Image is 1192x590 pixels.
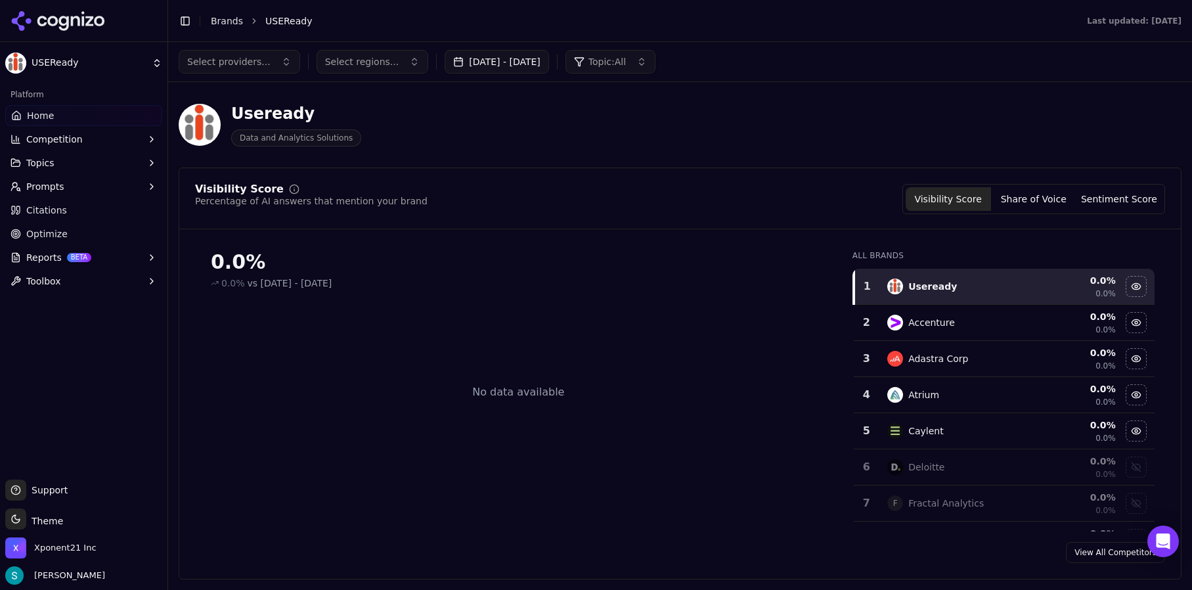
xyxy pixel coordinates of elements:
[908,424,944,438] div: Caylent
[859,387,875,403] div: 4
[34,542,97,554] span: Xponent21 Inc
[1095,361,1116,371] span: 0.0%
[1038,419,1115,432] div: 0.0 %
[26,484,68,497] span: Support
[1126,348,1147,369] button: Hide adastra corp data
[195,184,284,194] div: Visibility Score
[991,187,1076,211] button: Share of Voice
[29,570,105,581] span: [PERSON_NAME]
[887,351,903,367] img: adastra corp
[908,388,939,401] div: Atrium
[887,387,903,403] img: atrium
[265,14,312,28] span: USEReady
[854,413,1155,449] tr: 5caylentCaylent0.0%0.0%Hide caylent data
[1087,16,1181,26] div: Last updated: [DATE]
[5,566,105,585] button: Open user button
[5,129,162,150] button: Competition
[5,223,162,244] a: Optimize
[248,277,332,290] span: vs [DATE] - [DATE]
[1095,469,1116,480] span: 0.0%
[908,497,984,510] div: Fractal Analytics
[211,16,243,26] a: Brands
[1147,526,1179,557] div: Open Intercom Messenger
[195,194,428,208] div: Percentage of AI answers that mention your brand
[1126,420,1147,442] button: Hide caylent data
[859,351,875,367] div: 3
[1095,397,1116,407] span: 0.0%
[854,522,1155,558] tr: 0.0%Show interworks data
[5,566,24,585] img: Sam Volante
[852,250,1155,261] div: All Brands
[854,449,1155,486] tr: 6deloitteDeloitte0.0%0.0%Show deloitte data
[26,227,68,240] span: Optimize
[859,495,875,511] div: 7
[860,279,875,294] div: 1
[854,341,1155,377] tr: 3adastra corpAdastra Corp0.0%0.0%Hide adastra corp data
[5,105,162,126] a: Home
[445,50,549,74] button: [DATE] - [DATE]
[221,277,245,290] span: 0.0%
[1095,288,1116,299] span: 0.0%
[1095,433,1116,443] span: 0.0%
[887,459,903,475] img: deloitte
[1038,455,1115,468] div: 0.0 %
[887,279,903,294] img: useready
[1126,312,1147,333] button: Hide accenture data
[1038,382,1115,396] div: 0.0 %
[26,251,62,264] span: Reports
[1038,527,1115,540] div: 0.0 %
[26,204,67,217] span: Citations
[859,423,875,439] div: 5
[5,176,162,197] button: Prompts
[887,315,903,330] img: accenture
[5,84,162,105] div: Platform
[1038,346,1115,359] div: 0.0 %
[908,316,955,329] div: Accenture
[472,384,564,400] div: No data available
[26,516,63,526] span: Theme
[859,315,875,330] div: 2
[211,250,826,274] div: 0.0%
[908,352,968,365] div: Adastra Corp
[1126,384,1147,405] button: Hide atrium data
[887,423,903,439] img: caylent
[5,53,26,74] img: USEReady
[32,57,146,69] span: USEReady
[5,271,162,292] button: Toolbox
[1095,505,1116,516] span: 0.0%
[1066,542,1165,563] a: View All Competitors
[27,109,54,122] span: Home
[325,55,399,68] span: Select regions...
[1038,310,1115,323] div: 0.0 %
[1038,491,1115,504] div: 0.0 %
[5,200,162,221] a: Citations
[1126,493,1147,514] button: Show fractal analytics data
[231,103,361,124] div: Useready
[187,55,271,68] span: Select providers...
[1038,274,1115,287] div: 0.0 %
[231,129,361,147] span: Data and Analytics Solutions
[854,305,1155,341] tr: 2accentureAccenture0.0%0.0%Hide accenture data
[1126,529,1147,550] button: Show interworks data
[859,459,875,475] div: 6
[906,187,991,211] button: Visibility Score
[887,495,903,511] span: F
[588,55,626,68] span: Topic: All
[5,537,26,558] img: Xponent21 Inc
[908,280,957,293] div: Useready
[26,156,55,170] span: Topics
[5,247,162,268] button: ReportsBETA
[1126,457,1147,478] button: Show deloitte data
[908,461,944,474] div: Deloitte
[854,377,1155,413] tr: 4atriumAtrium0.0%0.0%Hide atrium data
[211,14,1061,28] nav: breadcrumb
[5,152,162,173] button: Topics
[5,537,97,558] button: Open organization switcher
[1126,276,1147,297] button: Hide useready data
[854,486,1155,522] tr: 7FFractal Analytics0.0%0.0%Show fractal analytics data
[1095,325,1116,335] span: 0.0%
[26,133,83,146] span: Competition
[179,104,221,146] img: USEReady
[854,269,1155,305] tr: 1usereadyUseready0.0%0.0%Hide useready data
[26,180,64,193] span: Prompts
